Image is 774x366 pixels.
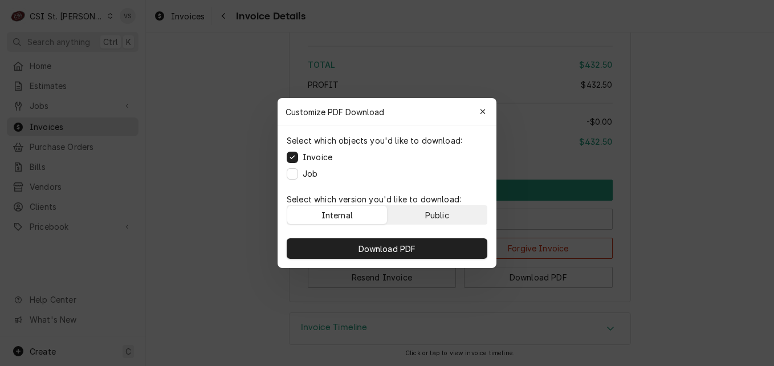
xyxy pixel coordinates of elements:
p: Select which version you'd like to download: [287,193,487,205]
label: Job [303,168,317,180]
div: Internal [321,209,353,221]
div: Customize PDF Download [278,98,496,125]
span: Download PDF [356,243,418,255]
button: Download PDF [287,238,487,259]
div: Public [425,209,449,221]
label: Invoice [303,151,332,163]
p: Select which objects you'd like to download: [287,135,462,147]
